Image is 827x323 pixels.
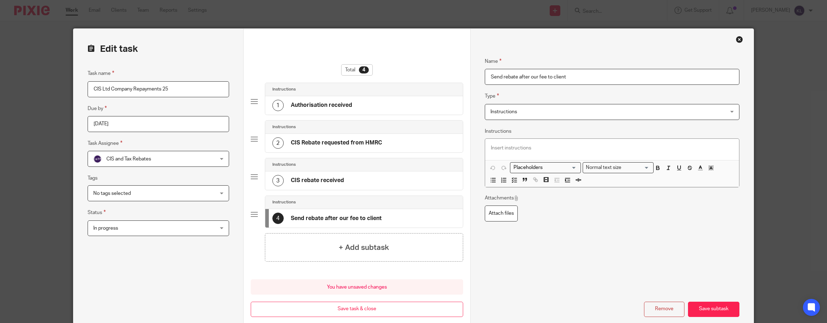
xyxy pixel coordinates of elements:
div: Search for option [583,162,654,173]
div: Close this dialog window [736,36,743,43]
div: 4 [272,213,284,224]
div: 4 [359,66,369,73]
label: Instructions [485,128,511,135]
h4: + Add subtask [339,242,389,253]
label: Due by [88,104,107,113]
h4: Instructions [272,199,296,205]
div: Total [341,64,373,76]
input: Pick a date [88,116,229,132]
div: Text styles [583,162,654,173]
div: 2 [272,137,284,149]
h4: Send rebate after our fee to client [291,215,382,222]
div: 3 [272,175,284,186]
input: Search for option [511,164,577,171]
label: Status [88,208,106,217]
button: Save task & close [251,302,463,317]
label: Task Assignee [88,139,122,147]
div: Placeholders [510,162,581,173]
h4: CIS Rebate requested from HMRC [291,139,382,147]
h4: CIS rebate received [291,177,344,184]
label: Type [485,92,499,100]
p: Attachments [485,195,519,202]
span: Instructions [490,109,517,114]
button: Save subtask [688,302,739,317]
div: Search for option [510,162,581,173]
h4: Instructions [272,87,296,92]
span: In progress [93,226,118,231]
button: Remove [644,302,684,317]
img: svg%3E [93,155,102,163]
div: 1 [272,100,284,111]
div: You have unsaved changes [251,279,463,295]
span: CIS and Tax Rebates [106,157,151,161]
h2: Edit task [88,43,229,55]
h4: Instructions [272,162,296,168]
label: Tags [88,175,98,182]
span: Normal text size [584,164,623,171]
label: Name [485,57,501,65]
input: Search for option [624,164,649,171]
label: Attach files [485,206,518,221]
h4: Instructions [272,124,296,130]
span: No tags selected [93,191,131,196]
h4: Authorisation received [291,102,352,109]
label: Task name [88,69,114,77]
